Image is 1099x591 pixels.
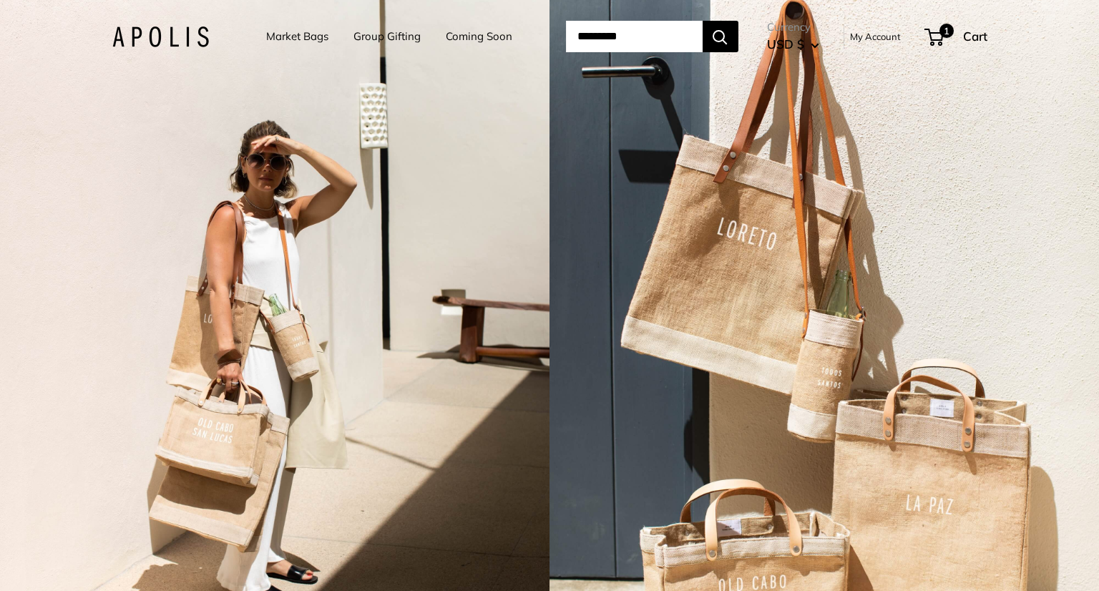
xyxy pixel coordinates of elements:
span: 1 [939,24,953,38]
button: Search [703,21,738,52]
span: Currency [767,17,819,37]
span: Cart [963,29,987,44]
a: 1 Cart [926,25,987,48]
a: My Account [850,28,901,45]
a: Group Gifting [353,26,421,47]
input: Search... [566,21,703,52]
span: USD $ [767,36,804,52]
img: Apolis [112,26,209,47]
button: USD $ [767,33,819,56]
a: Coming Soon [446,26,512,47]
a: Market Bags [266,26,328,47]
